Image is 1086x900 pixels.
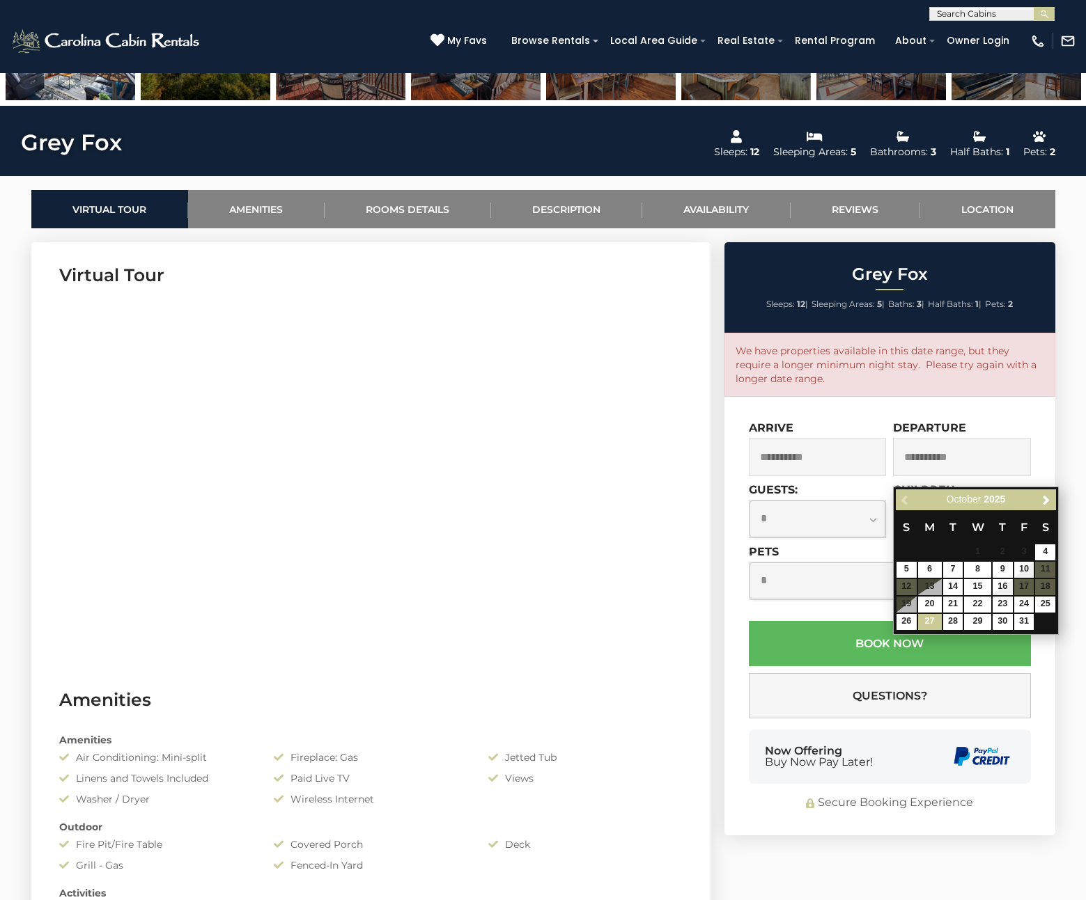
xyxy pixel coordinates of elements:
[49,886,693,900] div: Activities
[877,299,882,309] strong: 5
[736,344,1044,386] p: We have properties available in this date range, but they require a longer minimum night stay. Pl...
[263,792,478,806] div: Wireless Internet
[1035,597,1055,613] a: 25
[263,750,478,764] div: Fireplace: Gas
[430,33,490,49] a: My Favs
[917,561,943,578] td: $182
[263,837,478,851] div: Covered Porch
[993,544,1013,560] span: 2
[896,613,917,631] td: $292
[928,299,973,309] span: Half Baths:
[491,190,642,228] a: Description
[993,614,1013,630] a: 30
[918,614,942,630] a: 27
[1030,33,1046,49] img: phone-regular-white.png
[603,30,704,52] a: Local Area Guide
[943,579,963,595] a: 14
[49,820,693,834] div: Outdoor
[964,544,991,560] span: 1
[917,613,943,631] td: $179
[749,795,1031,811] div: Secure Booking Experience
[984,494,1005,505] span: 2025
[924,521,935,534] span: Monday
[765,757,873,768] span: Buy Now Pay Later!
[749,673,1031,718] button: Questions?
[896,561,917,578] td: $245
[325,190,491,228] a: Rooms Details
[1014,613,1035,631] td: $366
[920,190,1055,228] a: Location
[749,483,798,496] label: Guests:
[888,295,924,313] li: |
[963,578,991,596] td: $231
[765,745,873,768] div: Now Offering
[749,621,1031,666] button: Book Now
[943,562,963,578] a: 7
[788,30,882,52] a: Rental Program
[263,771,478,785] div: Paid Live TV
[749,545,779,558] label: Pets
[993,562,1013,578] a: 9
[918,562,942,578] a: 6
[992,596,1014,613] td: $303
[943,578,964,596] td: $194
[1014,561,1035,578] td: $416
[478,750,692,764] div: Jetted Tub
[917,596,943,613] td: $193
[1042,521,1049,534] span: Saturday
[188,190,325,228] a: Amenities
[812,299,875,309] span: Sleeping Areas:
[964,562,991,578] a: 8
[888,30,933,52] a: About
[478,771,692,785] div: Views
[49,837,263,851] div: Fire Pit/Fire Table
[963,613,991,631] td: $190
[992,578,1014,596] td: $420
[1014,544,1034,560] span: 3
[263,858,478,872] div: Fenced-In Yard
[985,299,1006,309] span: Pets:
[49,750,263,764] div: Air Conditioning: Mini-split
[893,483,955,496] label: Children
[1035,544,1055,560] a: 4
[963,561,991,578] td: $202
[993,579,1013,595] a: 16
[888,299,915,309] span: Baths:
[1037,491,1055,509] a: Next
[963,596,991,613] td: $220
[766,299,795,309] span: Sleeps:
[947,494,982,505] span: October
[711,30,782,52] a: Real Estate
[897,562,917,578] a: 5
[49,733,693,747] div: Amenities
[10,27,203,55] img: White-1-2.png
[964,579,991,595] a: 15
[1021,521,1027,534] span: Friday
[1041,494,1052,505] span: Next
[897,614,917,630] a: 26
[903,521,910,534] span: Sunday
[992,613,1014,631] td: $238
[943,597,963,613] a: 21
[992,561,1014,578] td: $239
[1034,544,1056,561] td: $325
[940,30,1016,52] a: Owner Login
[478,837,692,851] div: Deck
[59,688,683,712] h3: Amenities
[943,614,963,630] a: 28
[992,544,1014,561] td: Checkout must be after start date
[972,521,984,534] span: Wednesday
[447,33,487,48] span: My Favs
[918,597,942,613] a: 20
[975,299,979,309] strong: 1
[1014,614,1034,630] a: 31
[943,596,964,613] td: $195
[1008,299,1013,309] strong: 2
[642,190,791,228] a: Availability
[49,792,263,806] div: Washer / Dryer
[964,614,991,630] a: 29
[1060,33,1076,49] img: mail-regular-white.png
[31,190,188,228] a: Virtual Tour
[1014,544,1035,561] td: Checkout must be after start date
[766,295,808,313] li: |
